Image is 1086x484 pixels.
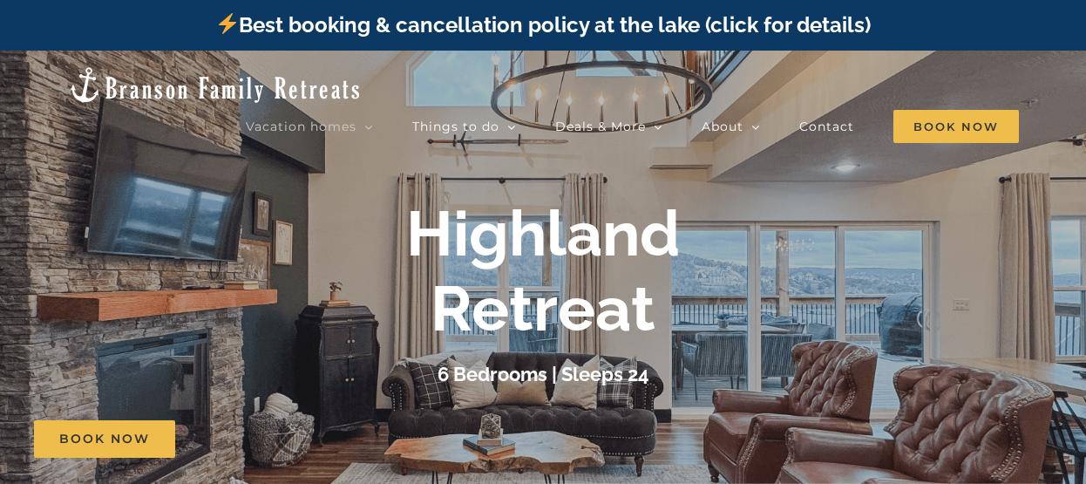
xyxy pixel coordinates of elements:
[555,120,646,133] span: Deals & More
[215,12,871,37] a: Best booking & cancellation policy at the lake (click for details)
[412,120,499,133] span: Things to do
[555,109,662,144] a: Deals & More
[246,109,1019,144] nav: Main Menu
[406,196,680,345] b: Highland Retreat
[893,110,1019,143] span: Book Now
[702,109,760,144] a: About
[702,120,743,133] span: About
[67,65,363,105] img: Branson Family Retreats Logo
[246,109,373,144] a: Vacation homes
[799,109,854,144] a: Contact
[438,363,649,385] h3: 6 Bedrooms | Sleeps 24
[799,120,854,133] span: Contact
[59,432,150,447] span: Book Now
[34,420,175,458] a: Book Now
[412,109,516,144] a: Things to do
[246,120,356,133] span: Vacation homes
[217,13,238,34] img: ⚡️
